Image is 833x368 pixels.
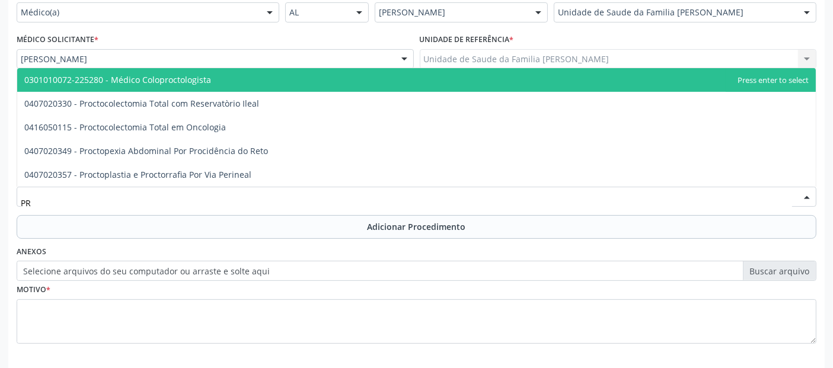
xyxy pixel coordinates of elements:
span: Médico(a) [21,7,255,18]
span: 0416050115 - Proctocolectomia Total em Oncologia [24,121,226,133]
span: Unidade de Saude da Familia [PERSON_NAME] [558,7,792,18]
button: Adicionar Procedimento [17,215,816,239]
span: 0407020330 - Proctocolectomia Total com Reservatòrio Ileal [24,98,259,109]
label: Unidade de referência [420,31,514,49]
label: Motivo [17,281,50,299]
span: 0407020357 - Proctoplastia e Proctorrafia Por Via Perineal [24,169,251,180]
span: Adicionar Procedimento [368,220,466,233]
span: 0301010072-225280 - Médico Coloproctologista [24,74,211,85]
span: [PERSON_NAME] [379,7,524,18]
label: Médico Solicitante [17,31,98,49]
span: [PERSON_NAME] [21,53,390,65]
input: Buscar por procedimento [21,191,792,215]
span: 0407020349 - Proctopexia Abdominal Por Procidência do Reto [24,145,268,156]
label: Anexos [17,243,46,261]
span: AL [289,7,344,18]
